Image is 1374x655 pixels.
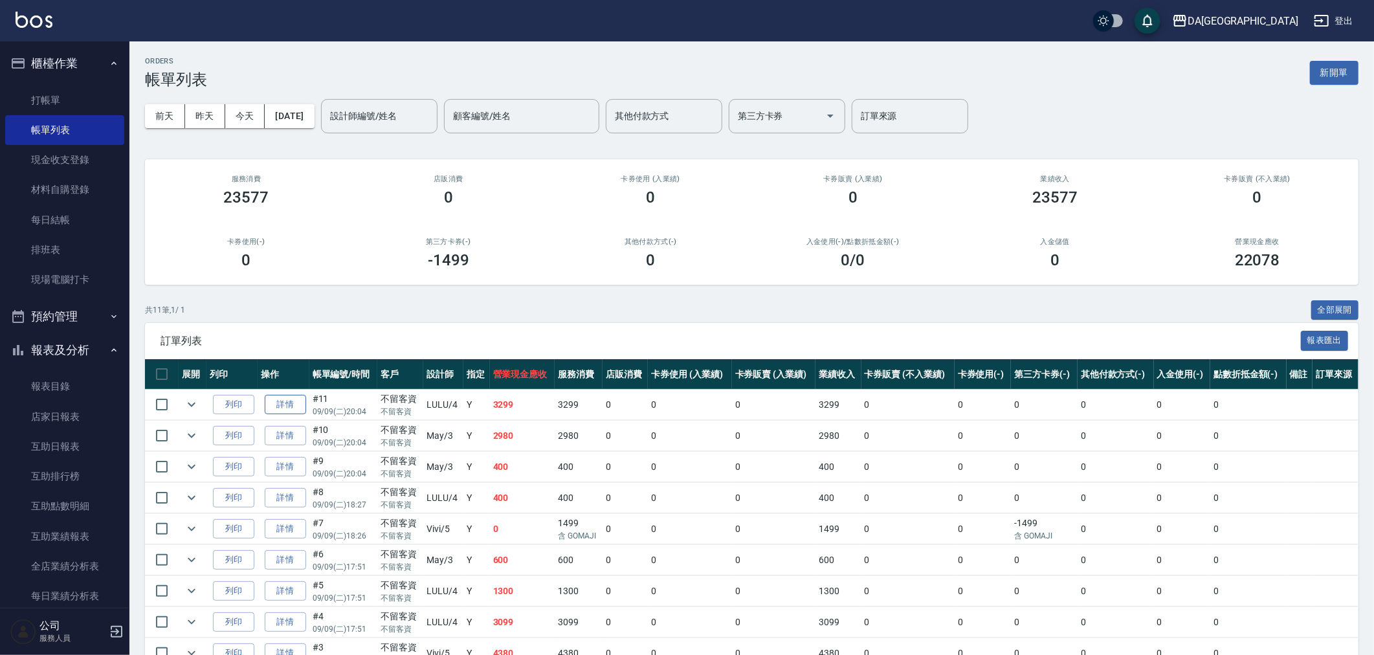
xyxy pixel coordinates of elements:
td: 0 [1154,514,1211,544]
h3: 0 [241,251,250,269]
a: 材料自購登錄 [5,175,124,205]
th: 備註 [1287,359,1313,390]
td: Y [463,452,490,482]
a: 互助排行榜 [5,461,124,491]
p: 服務人員 [39,632,105,644]
td: 0 [1078,576,1154,606]
p: 不留客資 [381,592,420,604]
td: Y [463,421,490,451]
td: 0 [732,545,815,575]
td: 3099 [490,607,555,638]
button: expand row [182,457,201,476]
td: 0 [1078,483,1154,513]
p: 09/09 (二) 17:51 [313,623,375,635]
td: May /3 [423,545,463,575]
h2: 店販消費 [363,175,535,183]
a: 詳情 [265,488,306,508]
h2: 營業現金應收 [1172,238,1344,246]
td: 0 [1210,390,1287,420]
td: #4 [309,607,378,638]
td: -1499 [1011,514,1078,544]
button: DA[GEOGRAPHIC_DATA] [1167,8,1303,34]
h3: 服務消費 [161,175,332,183]
a: 新開單 [1310,66,1358,78]
p: 不留客資 [381,437,420,449]
a: 每日業績分析表 [5,581,124,611]
p: 含 GOMAJI [558,530,599,542]
td: 0 [1210,452,1287,482]
td: 400 [815,452,861,482]
td: #7 [309,514,378,544]
button: 列印 [213,519,254,539]
td: 0 [1154,576,1211,606]
td: 0 [732,514,815,544]
button: expand row [182,426,201,445]
td: 0 [955,483,1012,513]
h3: 0 [444,188,453,206]
td: 0 [1210,483,1287,513]
h3: 23577 [223,188,269,206]
p: 09/09 (二) 20:04 [313,437,375,449]
td: LULU /4 [423,576,463,606]
button: 報表及分析 [5,333,124,367]
p: 09/09 (二) 18:26 [313,530,375,542]
img: Logo [16,12,52,28]
td: 400 [490,483,555,513]
h2: 其他付款方式(-) [565,238,737,246]
td: 0 [732,607,815,638]
td: 0 [648,514,731,544]
td: 0 [648,545,731,575]
p: 不留客資 [381,406,420,417]
img: Person [10,619,36,645]
td: 0 [1154,607,1211,638]
h2: 卡券販賣 (入業績) [768,175,939,183]
td: 0 [1078,452,1154,482]
td: 0 [603,452,648,482]
td: 0 [732,576,815,606]
p: 09/09 (二) 20:04 [313,406,375,417]
h3: 0 [1253,188,1262,206]
td: 600 [815,545,861,575]
a: 現金收支登錄 [5,145,124,175]
td: 0 [955,452,1012,482]
td: Y [463,483,490,513]
a: 詳情 [265,612,306,632]
td: 0 [861,514,955,544]
th: 展開 [179,359,206,390]
button: expand row [182,519,201,538]
td: 0 [648,390,731,420]
button: 列印 [213,581,254,601]
h2: 業績收入 [970,175,1141,183]
td: 600 [555,545,603,575]
th: 卡券販賣 (入業績) [732,359,815,390]
td: #9 [309,452,378,482]
a: 排班表 [5,235,124,265]
td: 0 [732,390,815,420]
button: expand row [182,550,201,570]
td: 1300 [555,576,603,606]
div: 不留客資 [381,485,420,499]
p: 不留客資 [381,561,420,573]
td: 0 [1011,545,1078,575]
td: 2980 [490,421,555,451]
h3: 0 [646,188,655,206]
td: 0 [603,421,648,451]
button: expand row [182,612,201,632]
button: 櫃檯作業 [5,47,124,80]
div: DA[GEOGRAPHIC_DATA] [1188,13,1298,29]
td: 0 [1011,483,1078,513]
td: 0 [861,390,955,420]
td: 0 [648,483,731,513]
td: 3299 [815,390,861,420]
th: 營業現金應收 [490,359,555,390]
h3: 0 /0 [841,251,865,269]
a: 詳情 [265,395,306,415]
td: 400 [555,483,603,513]
td: Y [463,514,490,544]
td: 3099 [815,607,861,638]
td: #5 [309,576,378,606]
a: 報表目錄 [5,372,124,401]
div: 不留客資 [381,579,420,592]
td: 0 [1078,421,1154,451]
h3: 0 [646,251,655,269]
